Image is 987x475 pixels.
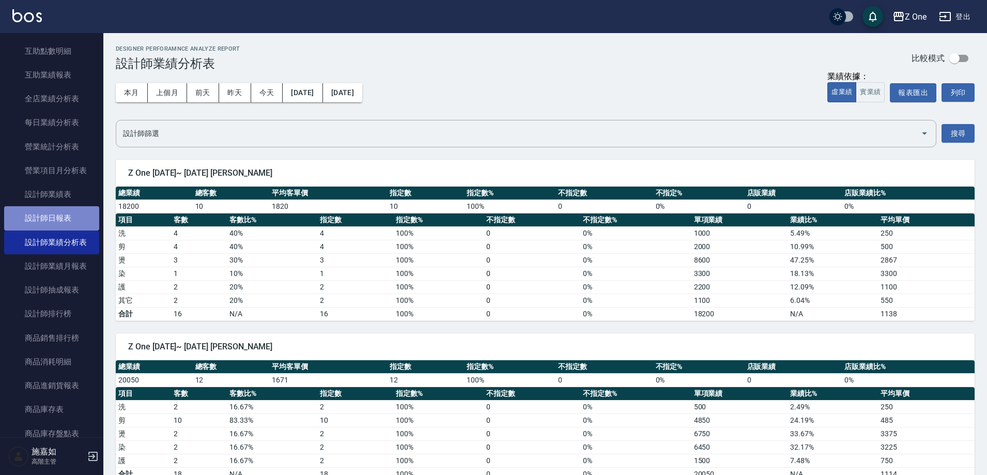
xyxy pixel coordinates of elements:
[484,454,580,467] td: 0
[116,187,193,200] th: 總業績
[116,413,171,427] td: 剪
[116,400,171,413] td: 洗
[116,200,193,213] td: 18200
[116,213,975,321] table: a dense table
[116,373,193,387] td: 20050
[691,267,788,280] td: 3300
[484,400,580,413] td: 0
[484,427,580,440] td: 0
[888,6,931,27] button: Z One
[227,387,317,401] th: 客數比%
[171,307,226,320] td: 16
[788,413,878,427] td: 24.19 %
[4,326,99,350] a: 商品銷售排行榜
[878,240,975,253] td: 500
[120,125,916,143] input: 選擇設計師
[116,360,975,387] table: a dense table
[4,63,99,87] a: 互助業績報表
[8,446,29,467] img: Person
[317,280,393,294] td: 2
[227,253,317,267] td: 30 %
[878,280,975,294] td: 1100
[116,45,240,52] h2: Designer Perforamnce Analyze Report
[556,360,653,374] th: 不指定數
[269,373,387,387] td: 1671
[193,200,270,213] td: 10
[4,87,99,111] a: 全店業績分析表
[484,413,580,427] td: 0
[171,427,226,440] td: 2
[580,440,691,454] td: 0 %
[393,240,484,253] td: 100 %
[227,400,317,413] td: 16.67 %
[580,267,691,280] td: 0 %
[878,253,975,267] td: 2867
[691,387,788,401] th: 單項業績
[691,307,788,320] td: 18200
[827,71,885,82] div: 業績依據：
[691,253,788,267] td: 8600
[116,360,193,374] th: 總業績
[171,400,226,413] td: 2
[556,373,653,387] td: 0
[387,360,464,374] th: 指定數
[484,213,580,227] th: 不指定數
[556,187,653,200] th: 不指定數
[580,213,691,227] th: 不指定數%
[128,168,962,178] span: Z One [DATE]~ [DATE] [PERSON_NAME]
[691,440,788,454] td: 6450
[745,187,842,200] th: 店販業績
[691,226,788,240] td: 1000
[393,413,484,427] td: 100 %
[393,440,484,454] td: 100 %
[116,56,240,71] h3: 設計師業績分析表
[128,342,962,352] span: Z One [DATE]~ [DATE] [PERSON_NAME]
[4,39,99,63] a: 互助點數明細
[317,387,393,401] th: 指定數
[393,267,484,280] td: 100 %
[317,307,393,320] td: 16
[842,360,975,374] th: 店販業績比%
[878,307,975,320] td: 1138
[464,187,556,200] th: 指定數%
[317,454,393,467] td: 2
[580,280,691,294] td: 0 %
[484,294,580,307] td: 0
[4,182,99,206] a: 設計師業績表
[4,422,99,446] a: 商品庫存盤點表
[842,187,975,200] th: 店販業績比%
[556,200,653,213] td: 0
[393,307,484,320] td: 100%
[317,413,393,427] td: 10
[942,83,975,102] button: 列印
[691,280,788,294] td: 2200
[171,454,226,467] td: 2
[4,254,99,278] a: 設計師業績月報表
[4,111,99,134] a: 每日業績分析表
[219,83,251,102] button: 昨天
[193,187,270,200] th: 總客數
[171,240,226,253] td: 4
[580,413,691,427] td: 0 %
[393,226,484,240] td: 100 %
[116,187,975,213] table: a dense table
[653,200,745,213] td: 0 %
[484,226,580,240] td: 0
[788,226,878,240] td: 5.49 %
[856,82,885,102] button: 實業績
[393,387,484,401] th: 指定數%
[12,9,42,22] img: Logo
[116,307,171,320] td: 合計
[171,267,226,280] td: 1
[193,360,270,374] th: 總客數
[788,213,878,227] th: 業績比%
[464,360,556,374] th: 指定數%
[878,226,975,240] td: 250
[745,200,842,213] td: 0
[484,280,580,294] td: 0
[393,427,484,440] td: 100 %
[393,213,484,227] th: 指定數%
[193,373,270,387] td: 12
[317,240,393,253] td: 4
[788,427,878,440] td: 33.67 %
